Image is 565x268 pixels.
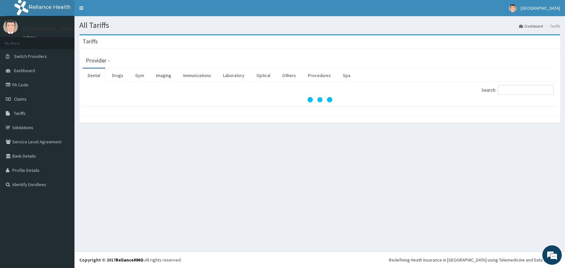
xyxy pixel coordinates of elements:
div: Redefining Heath Insurance in [GEOGRAPHIC_DATA] using Telemedicine and Data Science! [389,257,560,263]
strong: Copyright © 2017 . [79,257,145,263]
h3: Provider - [86,58,110,63]
span: Claims [14,96,27,102]
a: Dashboard [519,23,543,29]
span: [GEOGRAPHIC_DATA] [521,5,560,11]
svg: audio-loading [307,87,333,113]
img: User Image [509,4,517,12]
img: User Image [3,19,18,34]
a: Dental [83,69,105,82]
span: Dashboard [14,68,35,73]
a: Online [23,35,38,40]
span: Switch Providers [14,53,47,59]
label: Search: [481,85,554,95]
a: Imaging [151,69,176,82]
a: Procedures [303,69,336,82]
span: Tariffs [14,110,26,116]
a: Laboratory [218,69,250,82]
li: Tariffs [544,23,560,29]
input: Search: [498,85,554,95]
p: [GEOGRAPHIC_DATA] [23,26,76,32]
footer: All rights reserved. [74,251,565,268]
a: Others [277,69,301,82]
h3: Tariffs [83,39,98,44]
a: Immunizations [178,69,216,82]
h1: All Tariffs [79,21,560,29]
a: Optical [251,69,276,82]
a: RelianceHMO [116,257,143,263]
a: Gym [130,69,149,82]
a: Spa [338,69,356,82]
a: Drugs [107,69,129,82]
